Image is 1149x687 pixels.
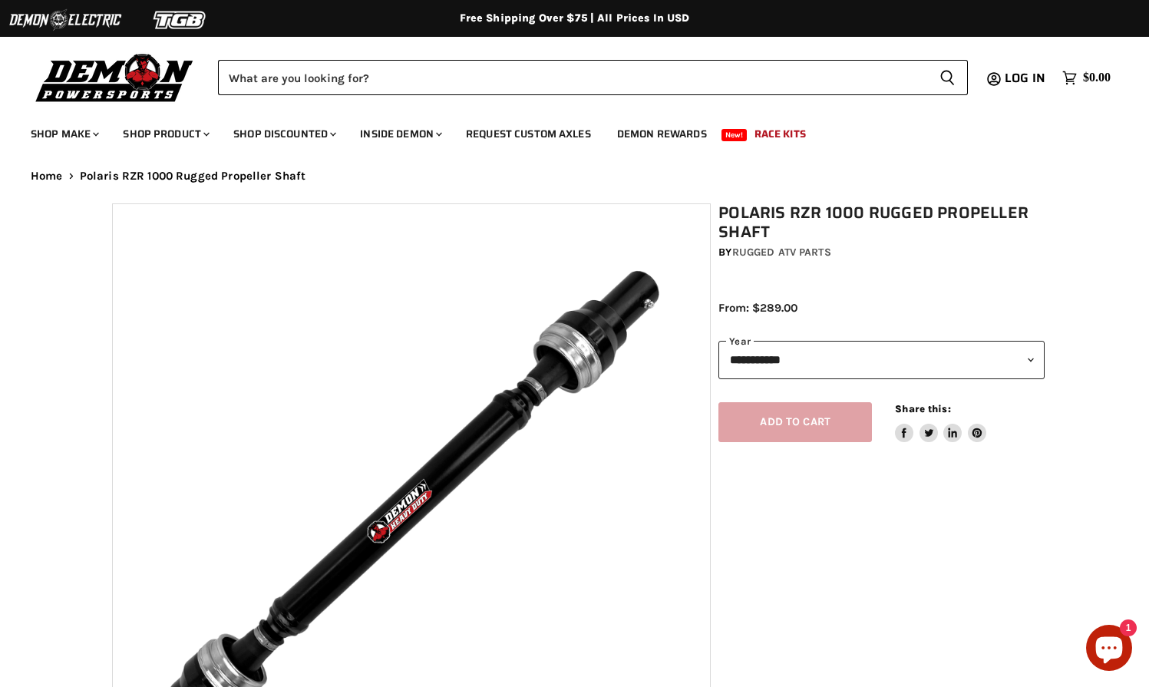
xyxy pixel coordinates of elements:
[19,118,108,150] a: Shop Make
[895,402,986,443] aside: Share this:
[721,129,748,141] span: New!
[1055,67,1118,89] a: $0.00
[454,118,603,150] a: Request Custom Axles
[718,301,797,315] span: From: $289.00
[218,60,968,95] form: Product
[123,5,238,35] img: TGB Logo 2
[1005,68,1045,88] span: Log in
[718,341,1045,378] select: year
[218,60,927,95] input: Search
[1081,625,1137,675] inbox-online-store-chat: Shopify online store chat
[998,71,1055,85] a: Log in
[222,118,345,150] a: Shop Discounted
[732,246,831,259] a: Rugged ATV Parts
[31,170,63,183] a: Home
[111,118,219,150] a: Shop Product
[718,203,1045,242] h1: Polaris RZR 1000 Rugged Propeller Shaft
[718,244,1045,261] div: by
[8,5,123,35] img: Demon Electric Logo 2
[1083,71,1111,85] span: $0.00
[80,170,306,183] span: Polaris RZR 1000 Rugged Propeller Shaft
[743,118,817,150] a: Race Kits
[348,118,451,150] a: Inside Demon
[895,403,950,415] span: Share this:
[19,112,1107,150] ul: Main menu
[31,50,199,104] img: Demon Powersports
[927,60,968,95] button: Search
[606,118,718,150] a: Demon Rewards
